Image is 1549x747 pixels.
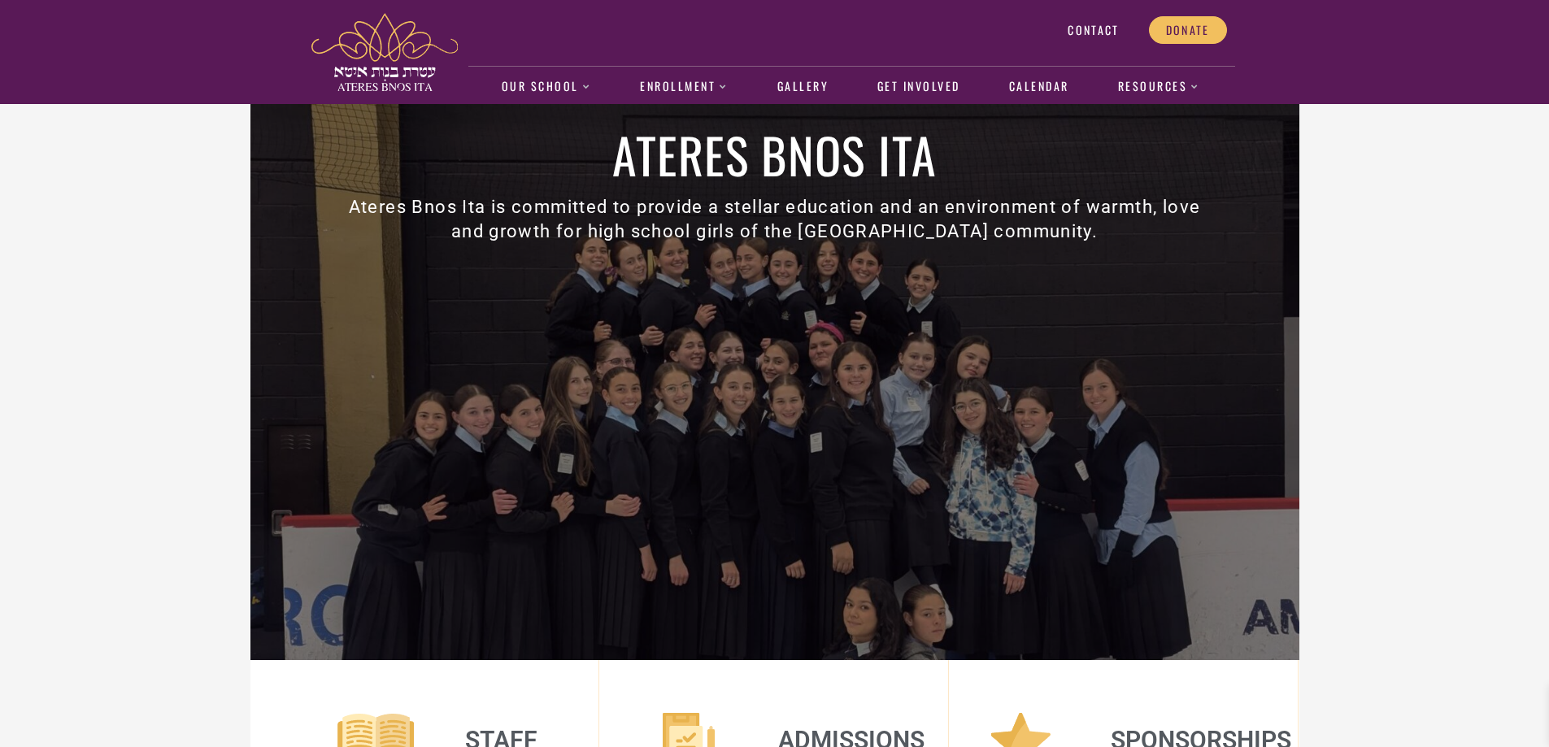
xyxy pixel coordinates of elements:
span: Contact [1068,23,1119,37]
a: Enrollment [632,68,737,106]
img: ateres [311,13,458,91]
a: Contact [1051,16,1136,44]
a: Our School [493,68,599,106]
span: Donate [1166,23,1210,37]
a: Resources [1109,68,1208,106]
h3: Ateres Bnos Ita is committed to provide a stellar education and an environment of warmth, love an... [337,195,1212,244]
h1: Ateres Bnos Ita [337,130,1212,179]
a: Get Involved [868,68,968,106]
a: Donate [1149,16,1227,44]
a: Gallery [768,68,837,106]
a: Calendar [1000,68,1077,106]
